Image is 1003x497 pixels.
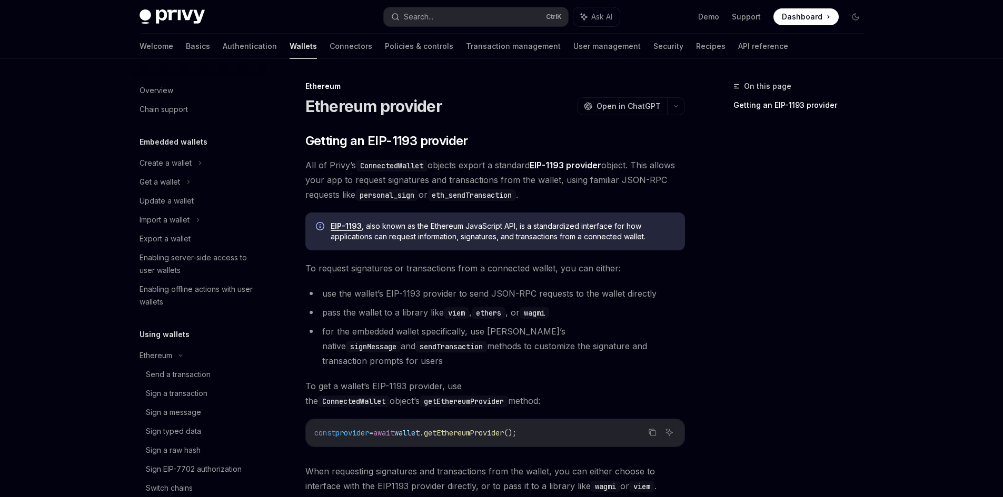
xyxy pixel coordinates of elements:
li: pass the wallet to a library like , , or [305,305,685,320]
a: Chain support [131,100,266,119]
span: All of Privy’s objects export a standard object. This allows your app to request signatures and t... [305,158,685,202]
code: ConnectedWallet [318,395,390,407]
code: sendTransaction [415,341,487,352]
code: wagmi [520,307,549,319]
code: wagmi [591,481,620,492]
a: Policies & controls [385,34,453,59]
span: To request signatures or transactions from a connected wallet, you can either: [305,261,685,276]
h5: Embedded wallets [140,136,207,148]
div: Create a wallet [140,157,192,169]
span: provider [335,428,369,438]
div: Get a wallet [140,176,180,188]
button: Copy the contents from the code block [646,425,659,439]
span: wallet [394,428,420,438]
button: Search...CtrlK [384,7,568,26]
span: Ask AI [591,12,612,22]
span: Open in ChatGPT [597,101,661,111]
code: viem [629,481,654,492]
a: EIP-1193 [331,221,362,231]
div: Import a wallet [140,214,190,226]
a: Update a wallet [131,191,266,210]
h5: Using wallets [140,328,190,341]
a: Authentication [223,34,277,59]
a: Sign a message [131,403,266,422]
a: Connectors [330,34,372,59]
div: Search... [404,11,433,23]
div: Sign a transaction [146,387,207,400]
code: viem [444,307,469,319]
span: await [373,428,394,438]
img: dark logo [140,9,205,24]
a: Basics [186,34,210,59]
div: Switch chains [146,482,193,494]
a: Transaction management [466,34,561,59]
div: Sign EIP-7702 authorization [146,463,242,475]
div: Ethereum [305,81,685,92]
div: Export a wallet [140,232,191,245]
span: const [314,428,335,438]
a: Export a wallet [131,229,266,248]
a: Welcome [140,34,173,59]
a: Security [653,34,683,59]
a: EIP-1193 provider [530,160,601,171]
code: eth_sendTransaction [428,189,516,201]
svg: Info [316,222,326,232]
code: getEthereumProvider [420,395,508,407]
button: Ask AI [573,7,620,26]
span: , also known as the Ethereum JavaScript API, is a standardized interface for how applications can... [331,221,674,242]
button: Toggle dark mode [847,8,864,25]
a: Enabling offline actions with user wallets [131,280,266,311]
span: (); [504,428,517,438]
li: for the embedded wallet specifically, use [PERSON_NAME]’s native and methods to customize the sig... [305,324,685,368]
span: Getting an EIP-1193 provider [305,133,468,149]
a: Send a transaction [131,365,266,384]
a: Enabling server-side access to user wallets [131,248,266,280]
span: On this page [744,80,791,93]
div: Send a transaction [146,368,211,381]
div: Sign typed data [146,425,201,438]
a: Wallets [290,34,317,59]
a: Sign typed data [131,422,266,441]
h1: Ethereum provider [305,97,442,116]
code: ConnectedWallet [356,160,428,171]
span: Ctrl K [546,13,562,21]
div: Chain support [140,103,188,116]
span: When requesting signatures and transactions from the wallet, you can either choose to interface w... [305,464,685,493]
li: use the wallet’s EIP-1193 provider to send JSON-RPC requests to the wallet directly [305,286,685,301]
div: Update a wallet [140,195,194,207]
a: Sign a transaction [131,384,266,403]
code: personal_sign [355,189,419,201]
div: Sign a raw hash [146,444,201,457]
div: Sign a message [146,406,201,419]
code: signMessage [346,341,401,352]
a: Support [732,12,761,22]
a: User management [573,34,641,59]
div: Enabling server-side access to user wallets [140,251,260,277]
a: Recipes [696,34,726,59]
a: Demo [698,12,719,22]
div: Overview [140,84,173,97]
a: Getting an EIP-1193 provider [733,97,872,114]
div: Ethereum [140,349,172,362]
span: getEthereumProvider [424,428,504,438]
div: Enabling offline actions with user wallets [140,283,260,308]
span: = [369,428,373,438]
span: . [420,428,424,438]
button: Ask AI [662,425,676,439]
a: Dashboard [773,8,839,25]
span: Dashboard [782,12,822,22]
a: Overview [131,81,266,100]
a: API reference [738,34,788,59]
a: Sign EIP-7702 authorization [131,460,266,479]
code: ethers [472,307,505,319]
a: Sign a raw hash [131,441,266,460]
button: Open in ChatGPT [577,97,667,115]
span: To get a wallet’s EIP-1193 provider, use the object’s method: [305,379,685,408]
